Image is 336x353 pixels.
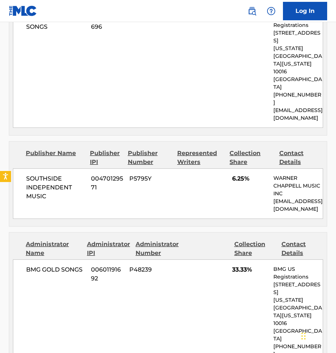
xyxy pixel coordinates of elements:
span: 00470129571 [91,174,124,192]
img: MLC Logo [9,6,37,16]
div: Drag [301,325,306,347]
div: Administrator Number [136,240,179,258]
p: [US_STATE][GEOGRAPHIC_DATA][US_STATE] 10016 [273,45,323,76]
p: WARNER CHAPPELL MUSIC INC [273,174,323,198]
div: Collection Share [230,149,273,167]
span: P5795Y [129,174,174,183]
div: Help [264,4,279,18]
div: Publisher IPI [90,149,122,167]
div: Publisher Number [128,149,172,167]
span: 33.33% [232,265,268,274]
span: 00601191692 [91,265,124,283]
img: search [248,7,256,15]
span: P48239 [129,265,174,274]
p: [EMAIL_ADDRESS][DOMAIN_NAME] [273,106,323,122]
div: Publisher Name [26,149,84,167]
img: help [267,7,276,15]
span: BMG GOLD SONGS [26,265,85,274]
p: [GEOGRAPHIC_DATA] [273,76,323,91]
span: 00442204696 [91,14,124,31]
p: [PHONE_NUMBER] [273,91,323,106]
div: Represented Writers [177,149,224,167]
iframe: Chat Widget [299,318,336,353]
div: Collection Share [234,240,276,258]
span: SOUTHSIDE INDEPENDENT MUSIC [26,174,85,201]
div: Administrator Name [26,240,81,258]
p: BMG US Registrations [273,265,323,281]
p: [US_STATE][GEOGRAPHIC_DATA][US_STATE] 10016 [273,296,323,327]
p: [STREET_ADDRESS] [273,281,323,296]
div: Administrator IPI [87,240,130,258]
span: STAGE THREE SONGS [26,14,85,31]
p: [STREET_ADDRESS] [273,29,323,45]
span: 6.25% [232,174,268,183]
p: [GEOGRAPHIC_DATA] [273,327,323,343]
div: Contact Details [279,149,323,167]
p: [EMAIL_ADDRESS][DOMAIN_NAME] [273,198,323,213]
a: Log In [283,2,327,20]
div: Contact Details [281,240,323,258]
a: Public Search [245,4,259,18]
